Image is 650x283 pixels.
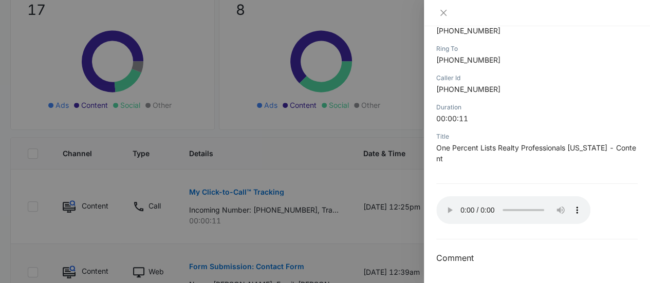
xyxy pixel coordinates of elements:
span: [PHONE_NUMBER] [436,85,500,93]
button: Close [436,8,451,17]
div: Caller Id [436,73,638,83]
div: Ring To [436,44,638,53]
span: close [439,9,448,17]
span: [PHONE_NUMBER] [436,55,500,64]
span: [PHONE_NUMBER] [436,26,500,35]
h3: Comment [436,252,638,264]
div: Title [436,132,638,141]
div: Duration [436,103,638,112]
audio: Your browser does not support the audio tag. [436,196,590,224]
span: One Percent Lists Realty Professionals [US_STATE] - Content [436,143,636,163]
span: 00:00:11 [436,114,468,123]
